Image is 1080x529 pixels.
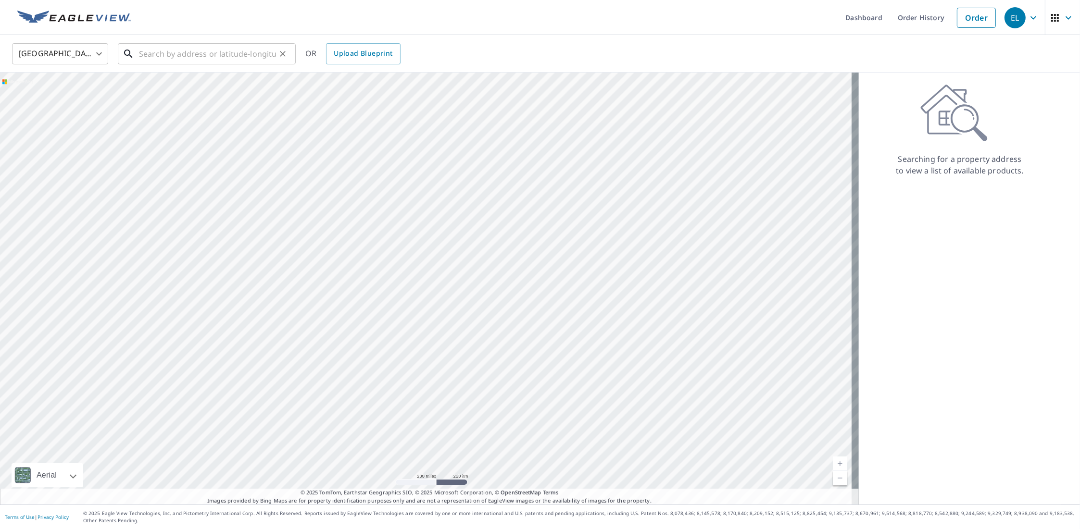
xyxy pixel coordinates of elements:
[83,510,1075,524] p: © 2025 Eagle View Technologies, Inc. and Pictometry International Corp. All Rights Reserved. Repo...
[326,43,400,64] a: Upload Blueprint
[34,463,60,487] div: Aerial
[301,489,559,497] span: © 2025 TomTom, Earthstar Geographics SIO, © 2025 Microsoft Corporation, ©
[833,456,847,471] a: Current Level 5, Zoom In
[334,48,392,60] span: Upload Blueprint
[305,43,401,64] div: OR
[957,8,996,28] a: Order
[501,489,541,496] a: OpenStreetMap
[38,514,69,520] a: Privacy Policy
[1005,7,1026,28] div: EL
[5,514,35,520] a: Terms of Use
[12,463,83,487] div: Aerial
[833,471,847,485] a: Current Level 5, Zoom Out
[139,40,276,67] input: Search by address or latitude-longitude
[5,514,69,520] p: |
[12,40,108,67] div: [GEOGRAPHIC_DATA]
[895,153,1024,176] p: Searching for a property address to view a list of available products.
[276,47,289,61] button: Clear
[17,11,131,25] img: EV Logo
[543,489,559,496] a: Terms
